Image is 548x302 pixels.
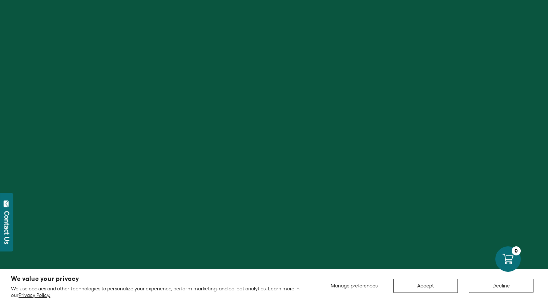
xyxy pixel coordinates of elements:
h2: We value your privacy [11,276,300,282]
span: Manage preferences [331,283,378,289]
button: Accept [393,279,458,293]
button: Manage preferences [326,279,382,293]
a: Privacy Policy. [19,292,50,298]
div: Contact Us [3,211,11,244]
p: We use cookies and other technologies to personalize your experience, perform marketing, and coll... [11,285,300,298]
div: 0 [512,246,521,255]
button: Decline [469,279,533,293]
